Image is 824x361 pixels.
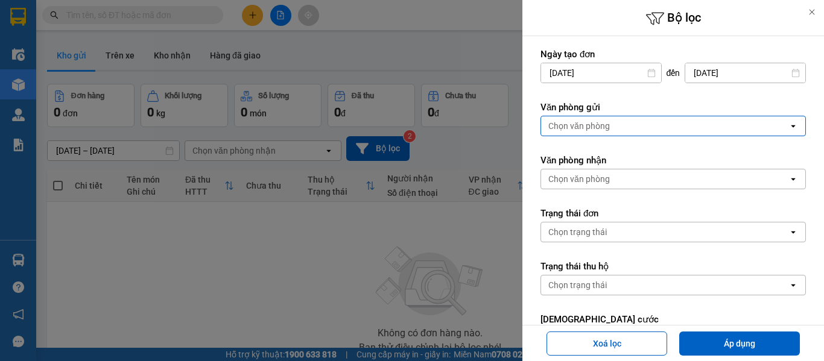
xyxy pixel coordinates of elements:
[522,9,824,28] h6: Bộ lọc
[788,121,798,131] svg: open
[667,67,680,79] span: đến
[540,154,806,166] label: Văn phòng nhận
[540,48,806,60] label: Ngày tạo đơn
[547,331,667,356] button: Xoá lọc
[679,331,800,356] button: Áp dụng
[540,313,806,325] label: [DEMOGRAPHIC_DATA] cước
[548,173,610,185] div: Chọn văn phòng
[548,279,607,291] div: Chọn trạng thái
[788,174,798,184] svg: open
[548,120,610,132] div: Chọn văn phòng
[788,227,798,237] svg: open
[788,280,798,290] svg: open
[540,101,806,113] label: Văn phòng gửi
[541,63,661,83] input: Select a date.
[540,207,806,219] label: Trạng thái đơn
[548,226,607,238] div: Chọn trạng thái
[685,63,805,83] input: Select a date.
[540,260,806,272] label: Trạng thái thu hộ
